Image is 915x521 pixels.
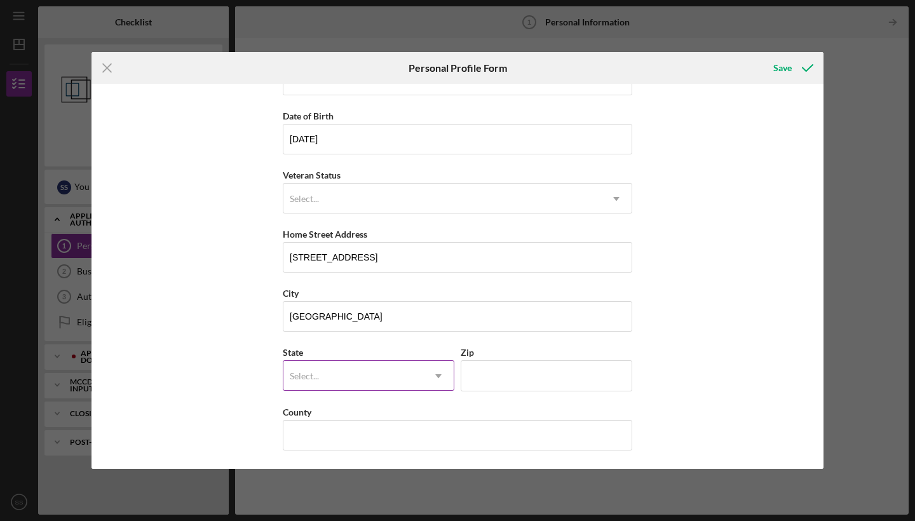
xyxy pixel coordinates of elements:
label: County [283,407,311,417]
label: Date of Birth [283,111,334,121]
label: City [283,288,299,299]
h6: Personal Profile Form [409,62,507,74]
button: Save [761,55,823,81]
label: Home Street Address [283,229,367,240]
div: Select... [290,194,319,204]
div: Select... [290,371,319,381]
div: Save [773,55,792,81]
label: Zip [461,347,474,358]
